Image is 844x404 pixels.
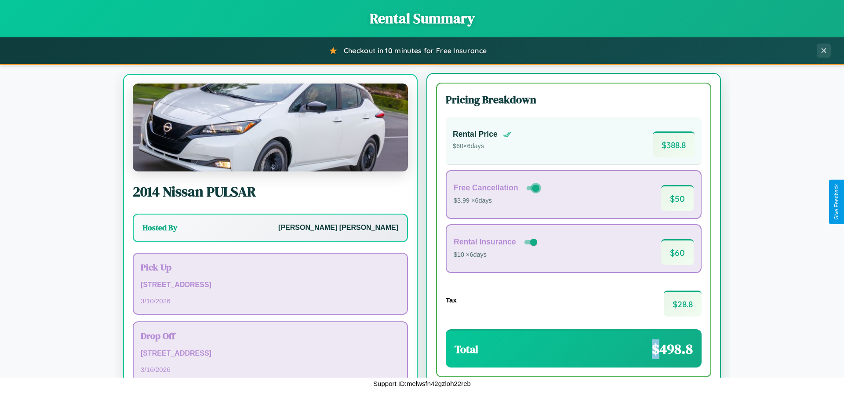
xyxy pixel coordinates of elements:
[142,222,177,233] h3: Hosted By
[833,184,840,220] div: Give Feedback
[454,195,541,207] p: $3.99 × 6 days
[141,295,400,307] p: 3 / 10 / 2026
[133,84,408,171] img: Nissan PULSAR
[141,329,400,342] h3: Drop Off
[652,339,693,359] span: $ 498.8
[141,364,400,375] p: 3 / 16 / 2026
[446,92,702,107] h3: Pricing Breakdown
[453,130,498,139] h4: Rental Price
[373,378,471,389] p: Support ID: melwsfn42gzloh22reb
[344,46,487,55] span: Checkout in 10 minutes for Free Insurance
[661,185,694,211] span: $ 50
[653,131,695,157] span: $ 388.8
[446,296,457,304] h4: Tax
[455,342,478,357] h3: Total
[454,249,539,261] p: $10 × 6 days
[453,141,512,152] p: $ 60 × 6 days
[664,291,702,317] span: $ 28.8
[141,279,400,291] p: [STREET_ADDRESS]
[9,9,835,28] h1: Rental Summary
[661,239,694,265] span: $ 60
[454,183,518,193] h4: Free Cancellation
[278,222,398,234] p: [PERSON_NAME] [PERSON_NAME]
[133,182,408,201] h2: 2014 Nissan PULSAR
[141,261,400,273] h3: Pick Up
[141,347,400,360] p: [STREET_ADDRESS]
[454,237,516,247] h4: Rental Insurance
